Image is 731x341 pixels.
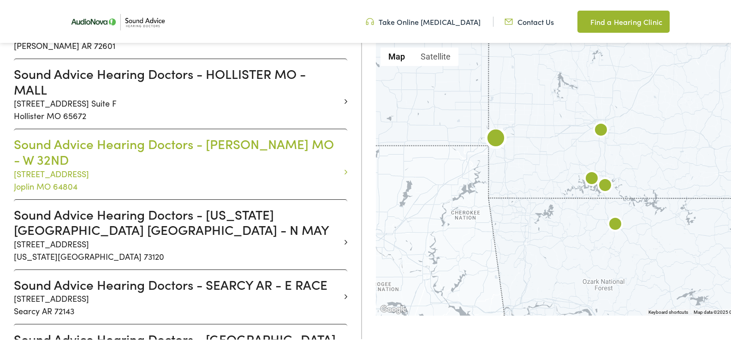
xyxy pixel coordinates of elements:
[577,9,670,31] a: Find a Hearing Clinic
[14,96,340,120] p: [STREET_ADDRESS] Suite F Hollister MO 65672
[14,65,340,96] h3: Sound Advice Hearing Doctors - HOLLISTER MO - MALL
[505,15,554,25] a: Contact Us
[14,135,340,191] a: Sound Advice Hearing Doctors - [PERSON_NAME] MO - W 32ND [STREET_ADDRESS]Joplin MO 64804
[366,15,481,25] a: Take Online [MEDICAL_DATA]
[577,15,586,26] img: Map pin icon in a unique green color, indicating location-related features or services.
[14,205,340,261] a: Sound Advice Hearing Doctors - [US_STATE][GEOGRAPHIC_DATA] [GEOGRAPHIC_DATA] - N MAY [STREET_ADDR...
[14,135,340,166] h3: Sound Advice Hearing Doctors - [PERSON_NAME] MO - W 32ND
[14,205,340,236] h3: Sound Advice Hearing Doctors - [US_STATE][GEOGRAPHIC_DATA] [GEOGRAPHIC_DATA] - N MAY
[14,291,340,316] p: [STREET_ADDRESS] Searcy AR 72143
[366,15,374,25] img: Headphone icon in a unique green color, suggesting audio-related services or features.
[14,166,340,191] p: [STREET_ADDRESS] Joplin MO 64804
[14,65,340,120] a: Sound Advice Hearing Doctors - HOLLISTER MO - MALL [STREET_ADDRESS] Suite FHollister MO 65672
[14,275,340,316] a: Sound Advice Hearing Doctors - SEARCY AR - E RACE [STREET_ADDRESS]Searcy AR 72143
[14,275,340,291] h3: Sound Advice Hearing Doctors - SEARCY AR - E RACE
[505,15,513,25] img: Icon representing mail communication in a unique green color, indicative of contact or communicat...
[14,236,340,261] p: [STREET_ADDRESS] [US_STATE][GEOGRAPHIC_DATA] 73120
